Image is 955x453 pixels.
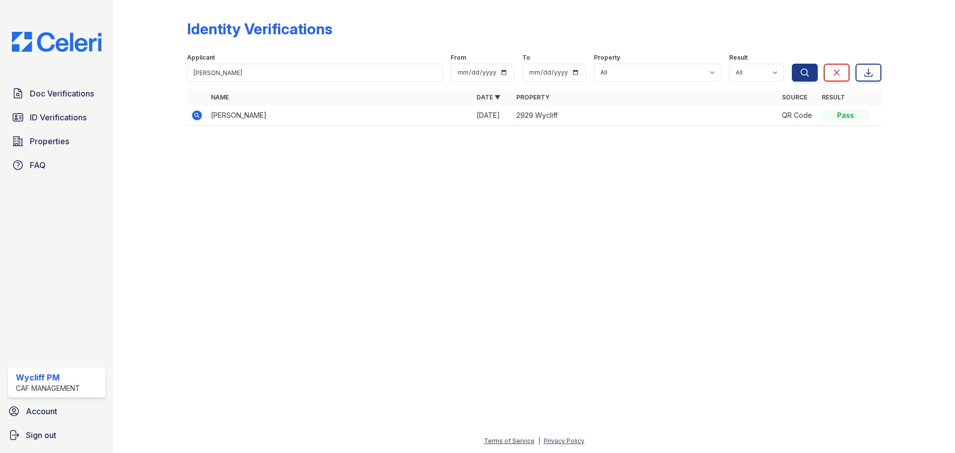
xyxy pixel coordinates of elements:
[16,371,80,383] div: Wycliff PM
[782,93,807,101] a: Source
[4,425,109,445] a: Sign out
[4,32,109,52] img: CE_Logo_Blue-a8612792a0a2168367f1c8372b55b34899dd931a85d93a1a3d3e32e68fde9ad4.png
[187,54,215,62] label: Applicant
[30,111,87,123] span: ID Verifications
[211,93,229,101] a: Name
[30,88,94,99] span: Doc Verifications
[26,429,56,441] span: Sign out
[512,105,778,126] td: 2929 Wycliff
[451,54,466,62] label: From
[8,155,105,175] a: FAQ
[544,437,584,445] a: Privacy Policy
[477,93,500,101] a: Date ▼
[516,93,550,101] a: Property
[484,437,535,445] a: Terms of Service
[187,64,443,82] input: Search by name or phone number
[778,105,818,126] td: QR Code
[8,84,105,103] a: Doc Verifications
[538,437,540,445] div: |
[8,131,105,151] a: Properties
[522,54,530,62] label: To
[30,135,69,147] span: Properties
[207,105,473,126] td: [PERSON_NAME]
[26,405,57,417] span: Account
[822,110,869,120] div: Pass
[729,54,748,62] label: Result
[8,107,105,127] a: ID Verifications
[187,20,332,38] div: Identity Verifications
[473,105,512,126] td: [DATE]
[822,93,845,101] a: Result
[16,383,80,393] div: CAF Management
[30,159,46,171] span: FAQ
[594,54,620,62] label: Property
[4,401,109,421] a: Account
